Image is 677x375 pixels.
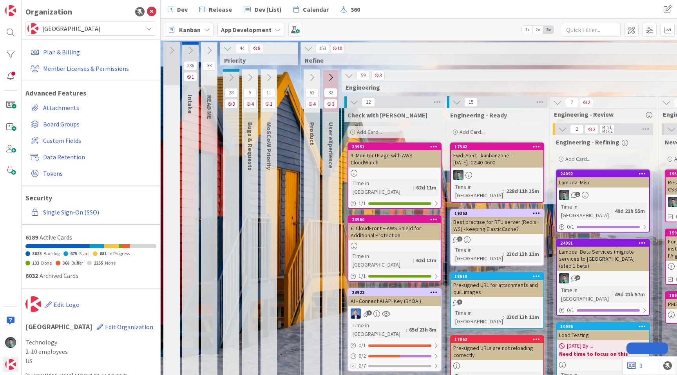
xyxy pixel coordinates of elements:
span: 1 [575,192,580,197]
a: Release [195,2,237,16]
div: 23922AI - Connect AI API Key (BYOAI) [348,289,441,306]
div: 1/1 [348,271,441,281]
div: 17862Pre-signed URLs are not reloading correctly [451,336,543,360]
span: Engineering - Refining [556,138,619,146]
span: 2 [575,275,580,280]
span: None [105,260,116,266]
span: Engineering - Ready [450,111,507,119]
div: 3. Monitor Usage with AWS CloudWatch [348,150,441,168]
span: 2-10 employees [25,347,156,356]
span: 0 / 2 [358,352,366,360]
span: 6189 [25,233,38,241]
a: Single Sign-On (SSO) [27,205,156,219]
div: 239506. CloudFront + AWS Shield for Additional Protection [348,216,441,240]
div: 62d 13m [414,256,438,265]
div: Time in [GEOGRAPHIC_DATA] [559,202,612,220]
a: 17542Fwd: Alert - kanbanzone - [DATE]T02:40-0600VPTime in [GEOGRAPHIC_DATA]:228d 11h 35m [450,142,544,203]
span: Buffer [71,260,83,266]
div: Best practise for RTU server (Redis + WS) - keeping ElasticCache? [451,217,543,234]
span: Edit Organization [105,323,153,331]
div: VP [557,273,649,283]
div: 19363 [454,211,543,216]
div: 17542Fwd: Alert - kanbanzone - [DATE]T02:40-0600 [451,143,543,168]
span: Data Retention [43,152,153,162]
div: VP [451,170,543,180]
a: 19363Best practise for RTU server (Redis + WS) - keeping ElasticCache?Time in [GEOGRAPHIC_DATA]:2... [450,209,544,266]
span: 2x [532,26,543,34]
span: 360 [351,5,360,14]
div: 19363 [451,210,543,217]
div: Lambda: Beta Services (migrate services to [GEOGRAPHIC_DATA] (step 1 beta) [557,247,649,271]
span: 1255 [94,260,103,266]
span: Backlog [43,251,60,256]
div: 62d 11m [414,183,438,192]
div: Time in [GEOGRAPHIC_DATA] [351,179,413,196]
a: Member Licenses & Permissions [27,61,156,76]
div: 24092 [560,171,649,177]
span: 44 [235,44,248,53]
span: 12 [362,97,375,107]
div: 23951 [352,144,441,150]
a: Calendar [289,2,333,16]
div: 23950 [352,217,441,222]
span: Custom Fields [43,136,153,145]
span: 675 [70,251,77,256]
div: AI - Connect AI API Key (BYOAI) [348,296,441,306]
span: 1x [522,26,532,34]
a: Dev [163,2,192,16]
span: Add Card... [460,128,485,135]
div: 49d 21h 57m [613,290,647,299]
span: 1 / 1 [358,272,366,280]
div: DP [348,308,441,319]
div: Fwd: Alert - kanbanzone - [DATE]T02:40-0600 [451,150,543,168]
span: 1 [457,236,462,242]
a: Tokens [27,166,156,180]
span: Release [209,5,232,14]
span: 3x [543,26,554,34]
span: Done [41,260,52,266]
div: Pre-signed URLs are not reloading correctly [451,343,543,360]
span: 15 [464,97,478,107]
div: Load Testing [557,330,649,340]
span: US [25,356,156,366]
div: Time in [GEOGRAPHIC_DATA] [559,286,612,303]
div: 0/1 [348,341,441,350]
div: 0/2 [348,351,441,361]
span: [DATE] By ... [567,342,593,350]
img: DP [351,308,361,319]
span: 6032 [25,272,38,279]
span: 681 [100,251,107,256]
div: 17542 [451,143,543,150]
a: 360 [336,2,365,16]
span: Calendar [303,5,329,14]
span: Tokens [43,169,153,178]
span: 0 / 1 [567,306,574,314]
span: 3 [457,299,462,305]
span: 1 [262,99,275,108]
div: 10966Load Testing [557,323,649,340]
span: Dev (List) [255,5,282,14]
img: VP [5,337,16,348]
img: avatar [25,296,41,312]
span: Add Card... [357,128,382,135]
button: Edit Logo [45,296,80,313]
div: 10966 [557,323,649,330]
span: 3 [224,99,238,108]
span: : [413,256,414,265]
span: 133 [32,260,39,266]
div: Min 1 [602,125,612,129]
div: Organization [25,6,72,18]
span: User eXperience [327,122,335,168]
span: Edit Logo [54,301,80,308]
span: Check with Vlad [348,111,427,119]
div: 23951 [348,143,441,150]
span: 0 / 1 [567,223,574,231]
div: 19363Best practise for RTU server (Redis + WS) - keeping ElasticCache? [451,210,543,234]
div: VP [557,190,649,200]
span: Dev [177,5,188,14]
span: Engineering - Review [554,110,646,118]
a: 23922AI - Connect AI API Key (BYOAI)DPTime in [GEOGRAPHIC_DATA]:65d 23h 8m0/10/20/7 [348,288,442,371]
div: Lambda: Misc [557,177,649,187]
div: 17862 [454,337,543,342]
button: Edit Organization [96,319,154,335]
